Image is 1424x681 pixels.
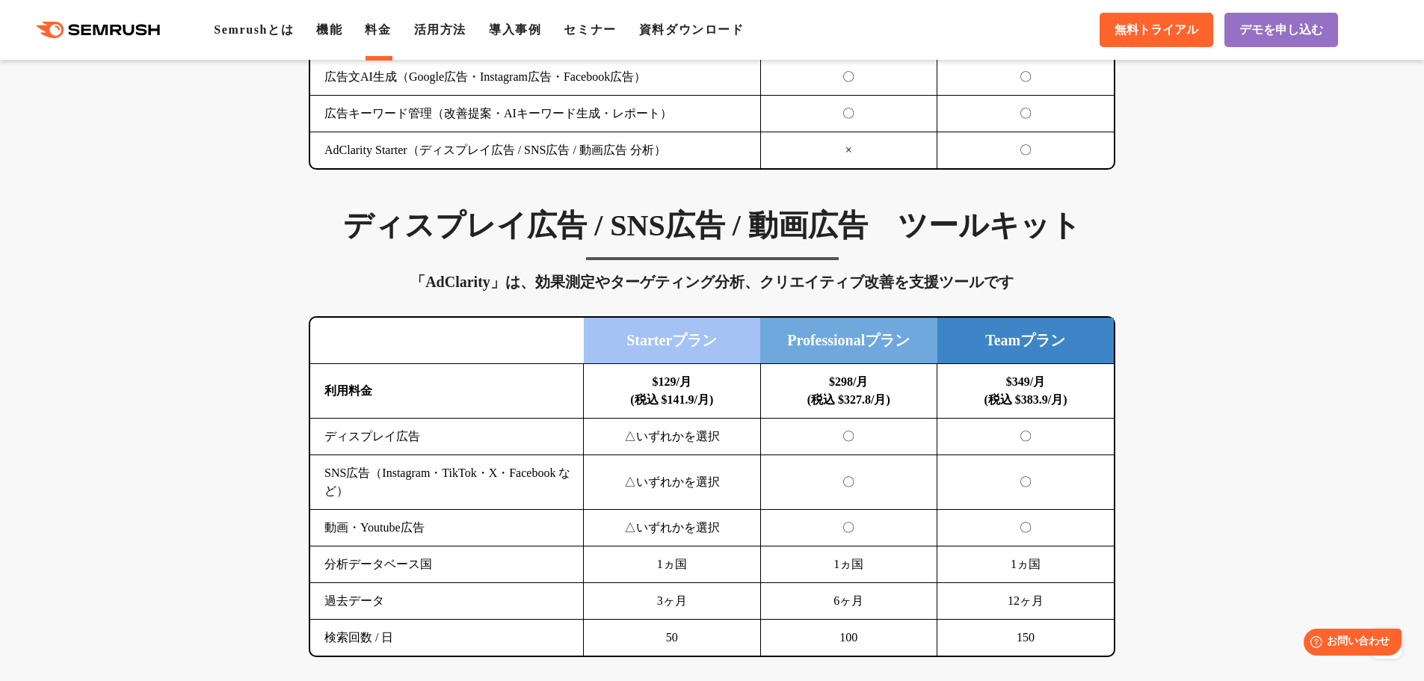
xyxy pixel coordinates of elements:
[1291,623,1408,665] iframe: Help widget launcher
[584,318,761,364] td: Starterプラン
[310,132,760,169] td: AdClarity Starter（ディスプレイ広告 / SNS広告 / 動画広告 分析）
[584,455,761,510] td: △いずれかを選択
[1239,22,1323,38] span: デモを申し込む
[630,375,713,406] b: $129/月 (税込 $141.9/月)
[309,207,1115,244] h3: ディスプレイ広告 / SNS広告 / 動画広告 ツールキット
[309,270,1115,294] div: 「AdClarity」は、効果測定やターゲティング分析、クリエイティブ改善を支援ツールです
[937,455,1115,510] td: 〇
[937,620,1115,656] td: 150
[584,546,761,583] td: 1ヵ国
[310,59,760,96] td: 広告文AI生成（Google広告・Instagram広告・Facebook広告）
[584,620,761,656] td: 50
[324,384,372,397] b: 利用料金
[984,375,1067,406] b: $349/月 (税込 $383.9/月)
[214,23,294,36] a: Semrushとは
[489,23,541,36] a: 導入事例
[937,96,1115,132] td: 〇
[310,620,584,656] td: 検索回数 / 日
[937,419,1115,455] td: 〇
[639,23,745,36] a: 資料ダウンロード
[760,96,937,132] td: 〇
[760,510,937,546] td: 〇
[1224,13,1338,47] a: デモを申し込む
[1100,13,1213,47] a: 無料トライアル
[760,455,937,510] td: 〇
[584,419,761,455] td: △いずれかを選択
[760,546,937,583] td: 1ヵ国
[760,419,937,455] td: 〇
[365,23,391,36] a: 料金
[937,510,1115,546] td: 〇
[310,583,584,620] td: 過去データ
[310,419,584,455] td: ディスプレイ広告
[937,318,1115,364] td: Teamプラン
[1115,22,1198,38] span: 無料トライアル
[807,375,890,406] b: $298/月 (税込 $327.8/月)
[937,546,1115,583] td: 1ヵ国
[937,59,1115,96] td: 〇
[564,23,616,36] a: セミナー
[760,318,937,364] td: Professionalプラン
[760,59,937,96] td: 〇
[310,546,584,583] td: 分析データベース国
[584,510,761,546] td: △いずれかを選択
[760,620,937,656] td: 100
[310,455,584,510] td: SNS広告（Instagram・TikTok・X・Facebook など）
[414,23,466,36] a: 活用方法
[937,132,1115,169] td: 〇
[760,583,937,620] td: 6ヶ月
[310,510,584,546] td: 動画・Youtube広告
[316,23,342,36] a: 機能
[760,132,937,169] td: ×
[584,583,761,620] td: 3ヶ月
[310,96,760,132] td: 広告キーワード管理（改善提案・AIキーワード生成・レポート）
[937,583,1115,620] td: 12ヶ月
